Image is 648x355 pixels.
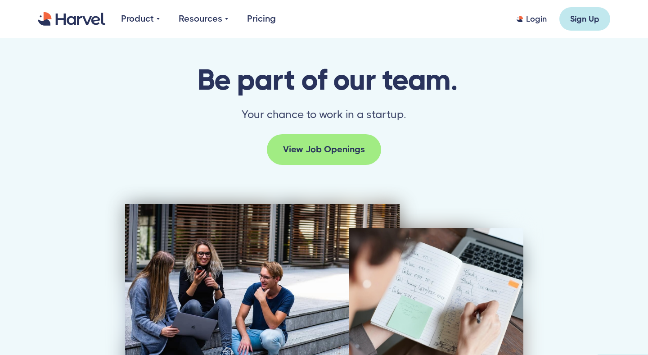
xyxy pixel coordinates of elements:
div: View Job Openings [283,143,365,156]
div: Resources [179,12,222,26]
p: Your chance to work in a startup. [242,107,406,122]
div: Product [121,12,160,26]
div: Sign Up [570,14,599,24]
div: Product [121,12,154,26]
h1: Be part of our team. [197,66,457,95]
div: Login [526,14,547,24]
a: Pricing [247,12,276,26]
a: View Job Openings [267,134,381,165]
div: Resources [179,12,228,26]
a: home [38,12,105,26]
a: Login [517,14,547,24]
a: Sign Up [559,7,610,31]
